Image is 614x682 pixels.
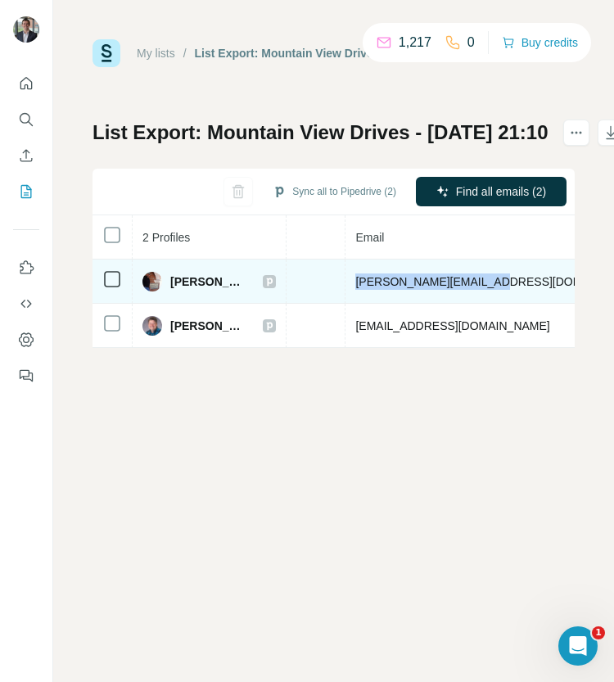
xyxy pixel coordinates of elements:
[13,69,39,98] button: Quick start
[13,105,39,134] button: Search
[592,626,605,639] span: 1
[502,31,578,54] button: Buy credits
[416,177,567,206] button: Find all emails (2)
[261,179,408,204] button: Sync all to Pipedrive (2)
[563,120,589,146] button: actions
[142,316,162,336] img: Avatar
[195,45,461,61] div: List Export: Mountain View Drives - [DATE] 21:10
[137,47,175,60] a: My lists
[467,33,475,52] p: 0
[13,289,39,318] button: Use Surfe API
[456,183,546,200] span: Find all emails (2)
[170,273,246,290] span: [PERSON_NAME]
[13,253,39,282] button: Use Surfe on LinkedIn
[13,16,39,43] img: Avatar
[142,272,162,291] img: Avatar
[93,39,120,67] img: Surfe Logo
[13,361,39,391] button: Feedback
[355,319,549,332] span: [EMAIL_ADDRESS][DOMAIN_NAME]
[13,141,39,170] button: Enrich CSV
[13,325,39,355] button: Dashboard
[13,177,39,206] button: My lists
[142,231,190,244] span: 2 Profiles
[399,33,431,52] p: 1,217
[355,231,384,244] span: Email
[93,120,549,146] h1: List Export: Mountain View Drives - [DATE] 21:10
[183,45,187,61] li: /
[558,626,598,666] iframe: Intercom live chat
[170,318,246,334] span: [PERSON_NAME]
